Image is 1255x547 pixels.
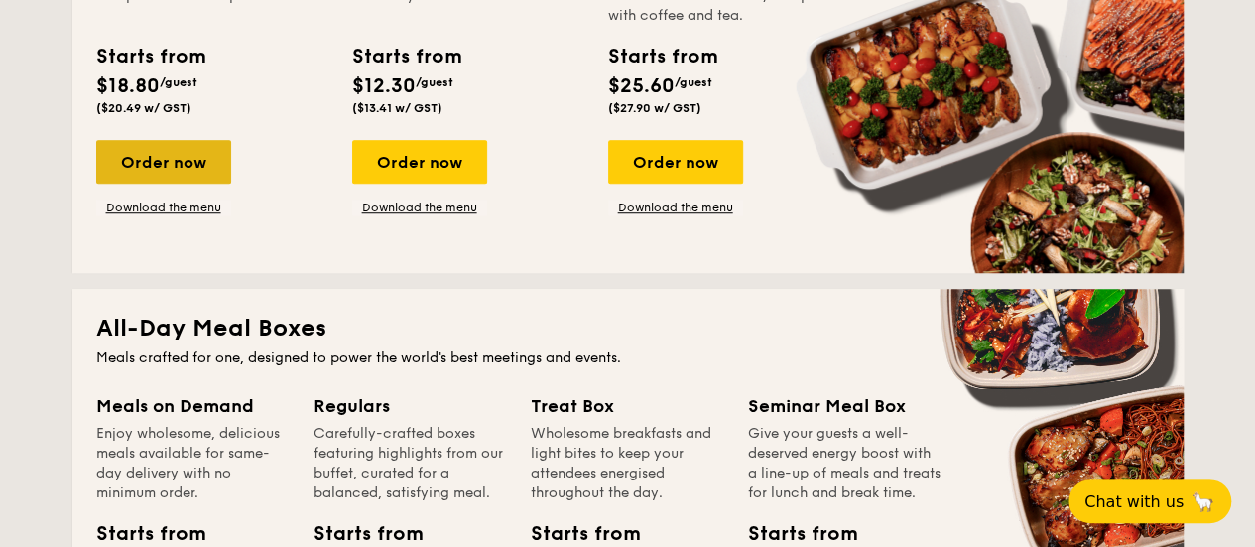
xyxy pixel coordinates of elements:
[748,392,941,420] div: Seminar Meal Box
[608,140,743,184] div: Order now
[608,42,716,71] div: Starts from
[314,392,507,420] div: Regulars
[608,200,743,215] a: Download the menu
[352,101,442,115] span: ($13.41 w/ GST)
[96,200,231,215] a: Download the menu
[96,74,160,98] span: $18.80
[96,348,1160,368] div: Meals crafted for one, designed to power the world's best meetings and events.
[96,313,1160,344] h2: All-Day Meal Boxes
[531,424,724,503] div: Wholesome breakfasts and light bites to keep your attendees energised throughout the day.
[531,392,724,420] div: Treat Box
[96,392,290,420] div: Meals on Demand
[1068,479,1231,523] button: Chat with us🦙
[1084,492,1184,511] span: Chat with us
[96,101,191,115] span: ($20.49 w/ GST)
[1192,490,1215,513] span: 🦙
[352,140,487,184] div: Order now
[675,75,712,89] span: /guest
[608,101,701,115] span: ($27.90 w/ GST)
[352,200,487,215] a: Download the menu
[96,140,231,184] div: Order now
[608,74,675,98] span: $25.60
[748,424,941,503] div: Give your guests a well-deserved energy boost with a line-up of meals and treats for lunch and br...
[352,42,460,71] div: Starts from
[96,424,290,503] div: Enjoy wholesome, delicious meals available for same-day delivery with no minimum order.
[96,42,204,71] div: Starts from
[416,75,453,89] span: /guest
[160,75,197,89] span: /guest
[352,74,416,98] span: $12.30
[314,424,507,503] div: Carefully-crafted boxes featuring highlights from our buffet, curated for a balanced, satisfying ...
